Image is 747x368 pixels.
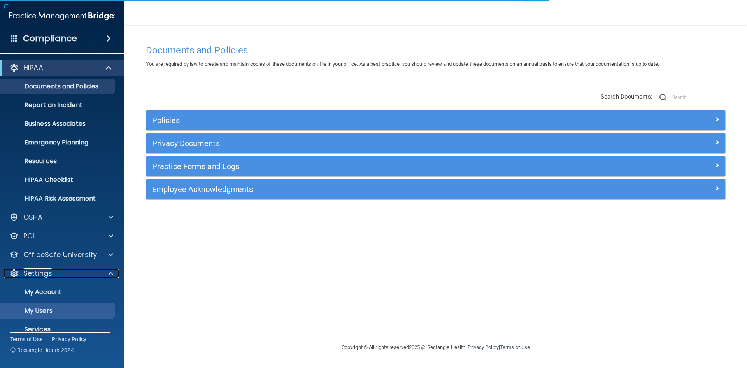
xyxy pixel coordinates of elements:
p: HIPAA Risk Assessment [5,195,111,202]
a: Terms of Use [10,335,42,343]
p: Services [5,326,111,333]
a: Policies [152,114,719,127]
img: PMB logo [9,8,115,24]
a: Privacy Policy [52,335,87,343]
h5: Privacy Documents [152,139,575,148]
a: Terms of Use [500,344,530,350]
p: HIPAA [23,63,43,72]
p: OSHA [23,213,43,222]
iframe: Drift Widget Chat Controller [612,313,738,344]
p: OfficeSafe University [23,250,97,259]
p: PCI [23,231,34,241]
a: HIPAA [9,63,113,72]
a: Privacy Documents [152,137,719,150]
a: Settings [9,269,113,278]
p: Settings [23,269,52,278]
a: Employee Acknowledgments [152,183,719,195]
a: Practice Forms and Logs [152,160,719,173]
input: Search [672,92,726,103]
img: ic-search.3b580494.png [659,94,666,101]
span: Ⓒ Rectangle Health 2024 [10,346,74,354]
p: HIPAA Checklist [5,176,111,184]
p: Business Associates [5,120,111,128]
h4: Documents and Policies [146,45,726,55]
p: Documents and Policies [5,83,111,90]
h5: Policies [152,116,575,125]
p: Report an Incident [5,101,111,109]
h5: Practice Forms and Logs [152,162,575,171]
a: OSHA [9,213,113,222]
div: Copyright © All rights reserved 2025 @ Rectangle Health | | [294,335,578,360]
h4: Compliance [23,33,77,44]
h5: Employee Acknowledgments [152,185,575,194]
span: Search Documents: [601,93,652,100]
p: Resources [5,157,111,165]
p: My Users [5,307,111,315]
p: My Account [5,288,111,296]
a: Privacy Policy [468,344,498,350]
a: OfficeSafe University [9,250,113,259]
span: You are required by law to create and maintain copies of these documents on file in your office. ... [146,61,659,67]
a: PCI [9,231,113,241]
p: Emergency Planning [5,139,111,146]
